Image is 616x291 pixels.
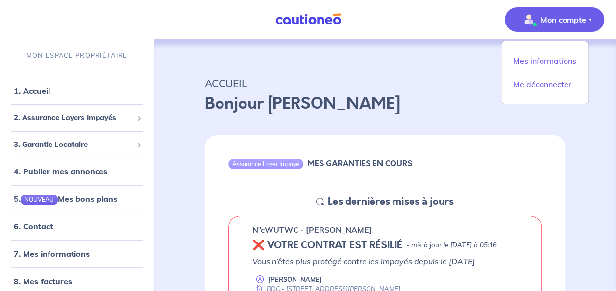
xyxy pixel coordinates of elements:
[307,159,412,168] h6: MES GARANTIES EN COURS
[14,276,72,286] a: 8. Mes factures
[4,135,150,154] div: 3. Garantie Locataire
[501,41,589,104] div: illu_account_valid_menu.svgMon compte
[505,7,604,32] button: illu_account_valid_menu.svgMon compte
[14,112,133,123] span: 2. Assurance Loyers Impayés
[268,275,322,284] p: [PERSON_NAME]
[26,51,127,60] p: MON ESPACE PROPRIÉTAIRE
[4,81,150,100] div: 1. Accueil
[4,217,150,236] div: 6. Contact
[228,159,303,169] div: Assurance Loyer Impayé
[4,189,150,209] div: 5.NOUVEAUMes bons plans
[252,224,372,236] p: n°cWUTWC - [PERSON_NAME]
[14,249,90,259] a: 7. Mes informations
[505,76,584,92] a: Me déconnecter
[14,167,107,176] a: 4. Publier mes annonces
[505,53,584,69] a: Mes informations
[4,108,150,127] div: 2. Assurance Loyers Impayés
[252,240,402,251] h5: ❌ VOTRE CONTRAT EST RÉSILIÉ
[205,92,565,116] p: Bonjour [PERSON_NAME]
[14,221,53,231] a: 6. Contact
[14,139,133,150] span: 3. Garantie Locataire
[271,13,345,25] img: Cautioneo
[541,14,586,25] p: Mon compte
[14,194,117,204] a: 5.NOUVEAUMes bons plans
[252,240,517,251] div: state: REVOKED, Context: NEW,MAYBE-CERTIFICATE,ALONE,LESSOR-DOCUMENTS
[4,244,150,264] div: 7. Mes informations
[252,255,517,267] p: Vous n’êtes plus protégé contre les impayés depuis le [DATE]
[205,74,565,92] p: ACCUEIL
[14,86,50,96] a: 1. Accueil
[521,12,537,27] img: illu_account_valid_menu.svg
[4,162,150,181] div: 4. Publier mes annonces
[4,271,150,291] div: 8. Mes factures
[328,196,454,208] h5: Les dernières mises à jours
[406,241,496,250] p: - mis à jour le [DATE] à 05:16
